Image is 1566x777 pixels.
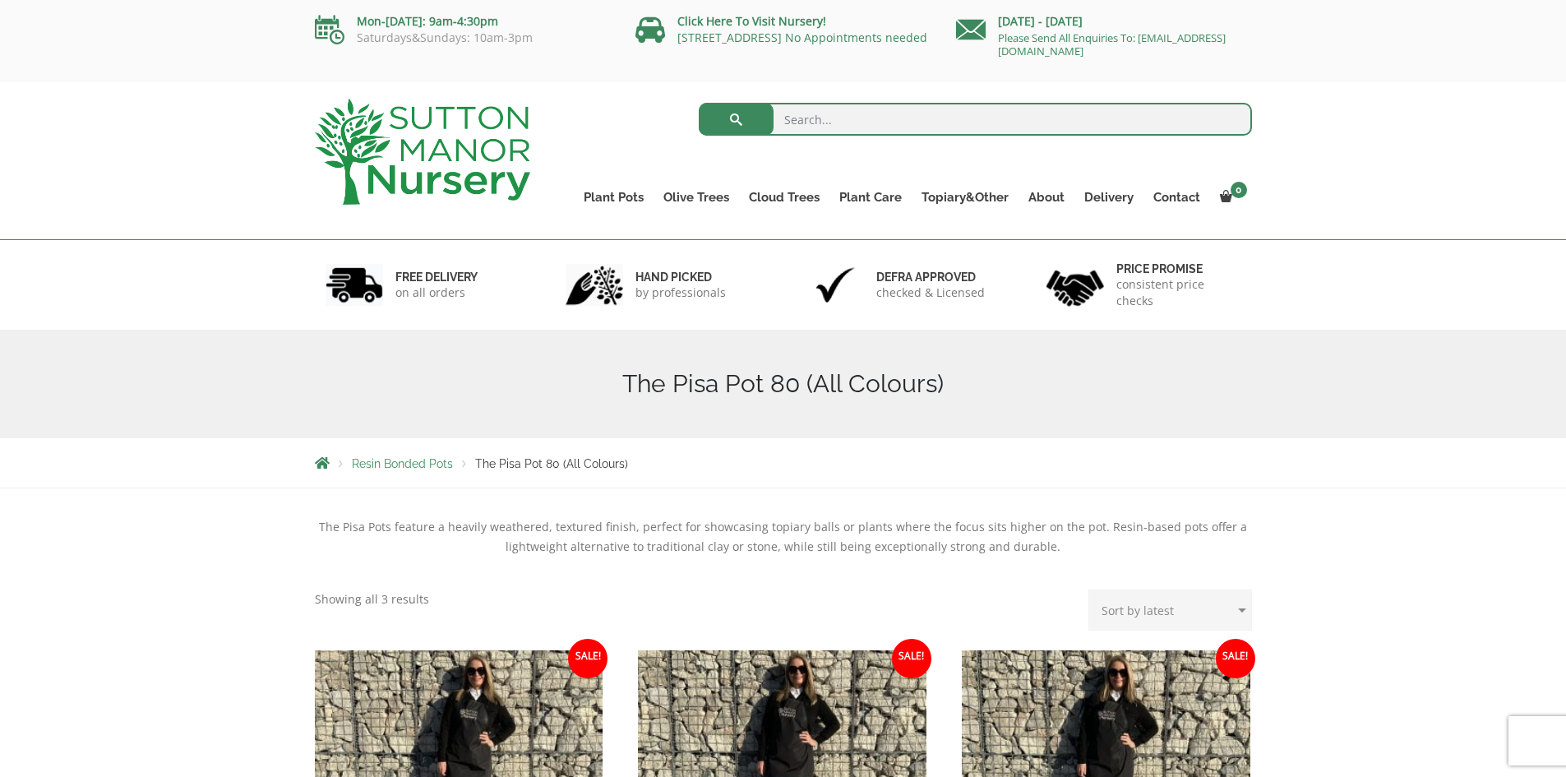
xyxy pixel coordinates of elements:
a: Plant Pots [574,186,654,209]
img: 4.jpg [1046,260,1104,310]
img: 2.jpg [566,264,623,306]
img: 1.jpg [326,264,383,306]
a: Olive Trees [654,186,739,209]
p: The Pisa Pots feature a heavily weathered, textured finish, perfect for showcasing topiary balls ... [315,517,1252,557]
a: [STREET_ADDRESS] No Appointments needed [677,30,927,45]
a: 0 [1210,186,1252,209]
a: About [1019,186,1074,209]
img: 3.jpg [806,264,864,306]
a: Cloud Trees [739,186,829,209]
p: [DATE] - [DATE] [956,12,1252,31]
p: Mon-[DATE]: 9am-4:30pm [315,12,611,31]
p: consistent price checks [1116,276,1241,309]
a: Resin Bonded Pots [352,457,453,470]
select: Shop order [1088,590,1252,631]
input: Search... [699,103,1252,136]
a: Please Send All Enquiries To: [EMAIL_ADDRESS][DOMAIN_NAME] [998,30,1226,58]
span: Sale! [568,639,607,678]
span: Sale! [1216,639,1255,678]
p: on all orders [395,284,478,301]
p: Saturdays&Sundays: 10am-3pm [315,31,611,44]
p: checked & Licensed [876,284,985,301]
img: logo [315,99,530,205]
h6: Defra approved [876,270,985,284]
span: 0 [1231,182,1247,198]
a: Topiary&Other [912,186,1019,209]
h6: FREE DELIVERY [395,270,478,284]
a: Delivery [1074,186,1143,209]
a: Plant Care [829,186,912,209]
h6: Price promise [1116,261,1241,276]
h1: The Pisa Pot 80 (All Colours) [315,369,1252,399]
a: Click Here To Visit Nursery! [677,13,826,29]
p: by professionals [635,284,726,301]
span: Sale! [892,639,931,678]
p: Showing all 3 results [315,590,429,609]
span: The Pisa Pot 80 (All Colours) [475,457,628,470]
h6: hand picked [635,270,726,284]
a: Contact [1143,186,1210,209]
nav: Breadcrumbs [315,456,1252,469]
